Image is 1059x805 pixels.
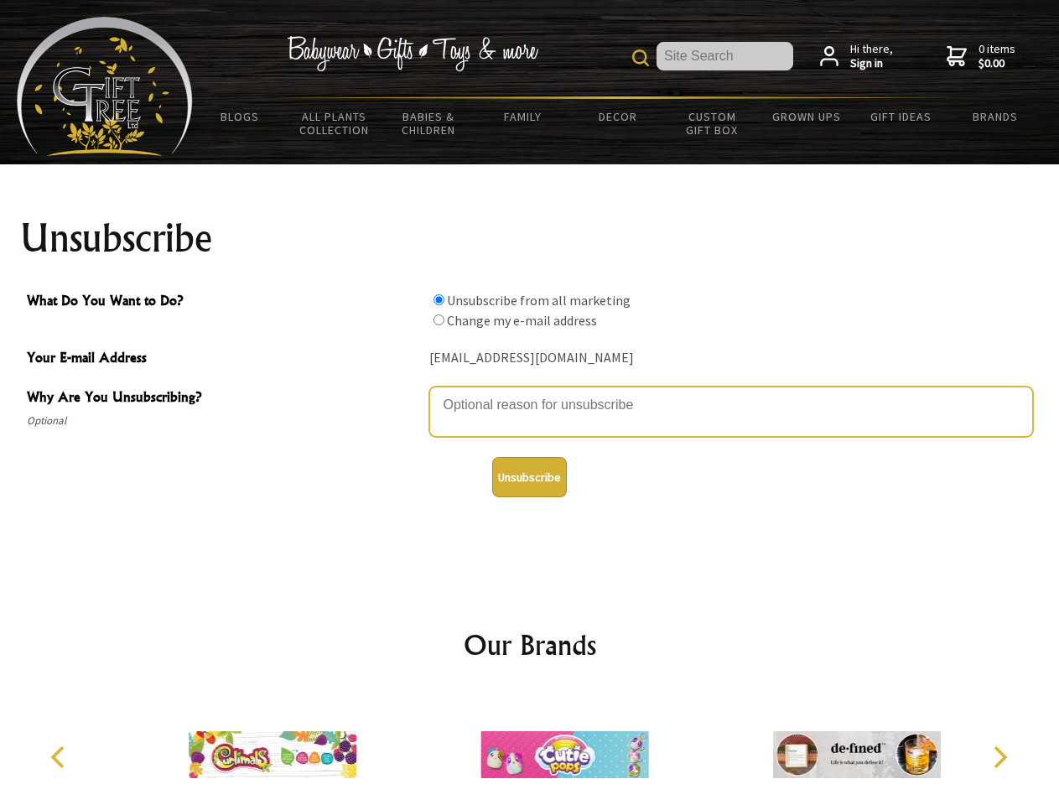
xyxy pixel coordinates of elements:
a: Babies & Children [382,99,476,148]
textarea: Why Are You Unsubscribing? [429,387,1033,437]
input: What Do You Want to Do? [433,294,444,305]
img: product search [632,49,649,66]
img: Babywear - Gifts - Toys & more [287,36,538,71]
label: Change my e-mail address [447,312,597,329]
strong: Sign in [850,56,893,71]
a: Hi there,Sign in [820,42,893,71]
button: Unsubscribe [492,457,567,497]
span: Why Are You Unsubscribing? [27,387,421,411]
label: Unsubscribe from all marketing [447,292,631,309]
strong: $0.00 [979,56,1015,71]
span: Optional [27,411,421,431]
a: Family [476,99,571,134]
a: Decor [570,99,665,134]
a: Brands [948,99,1043,134]
a: BLOGS [193,99,288,134]
button: Next [981,739,1018,776]
a: Custom Gift Box [665,99,760,148]
h1: Unsubscribe [20,218,1040,258]
button: Previous [42,739,79,776]
input: What Do You Want to Do? [433,314,444,325]
a: All Plants Collection [288,99,382,148]
span: Your E-mail Address [27,347,421,371]
h2: Our Brands [34,625,1026,665]
span: 0 items [979,41,1015,71]
span: Hi there, [850,42,893,71]
img: Babyware - Gifts - Toys and more... [17,17,193,156]
a: Gift Ideas [854,99,948,134]
input: Site Search [657,42,793,70]
span: What Do You Want to Do? [27,290,421,314]
a: 0 items$0.00 [947,42,1015,71]
a: Grown Ups [759,99,854,134]
div: [EMAIL_ADDRESS][DOMAIN_NAME] [429,345,1033,371]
